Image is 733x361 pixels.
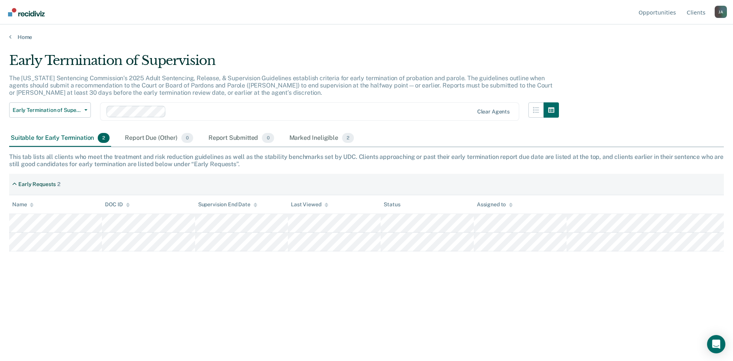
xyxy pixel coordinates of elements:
[9,102,91,118] button: Early Termination of Supervision
[477,108,510,115] div: Clear agents
[123,130,194,147] div: Report Due (Other)0
[384,201,400,208] div: Status
[707,335,725,353] div: Open Intercom Messenger
[181,133,193,143] span: 0
[9,130,111,147] div: Suitable for Early Termination2
[12,201,34,208] div: Name
[198,201,257,208] div: Supervision End Date
[715,6,727,18] button: Profile dropdown button
[9,74,552,96] p: The [US_STATE] Sentencing Commission’s 2025 Adult Sentencing, Release, & Supervision Guidelines e...
[105,201,129,208] div: DOC ID
[9,34,724,40] a: Home
[9,153,724,168] div: This tab lists all clients who meet the treatment and risk reduction guidelines as well as the st...
[342,133,354,143] span: 2
[57,181,60,188] div: 2
[477,201,513,208] div: Assigned to
[98,133,110,143] span: 2
[9,53,559,74] div: Early Termination of Supervision
[288,130,356,147] div: Marked Ineligible2
[207,130,276,147] div: Report Submitted0
[715,6,727,18] div: J A
[13,107,81,113] span: Early Termination of Supervision
[291,201,328,208] div: Last Viewed
[262,133,274,143] span: 0
[18,181,56,188] div: Early Requests
[8,8,45,16] img: Recidiviz
[9,178,63,191] div: Early Requests2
